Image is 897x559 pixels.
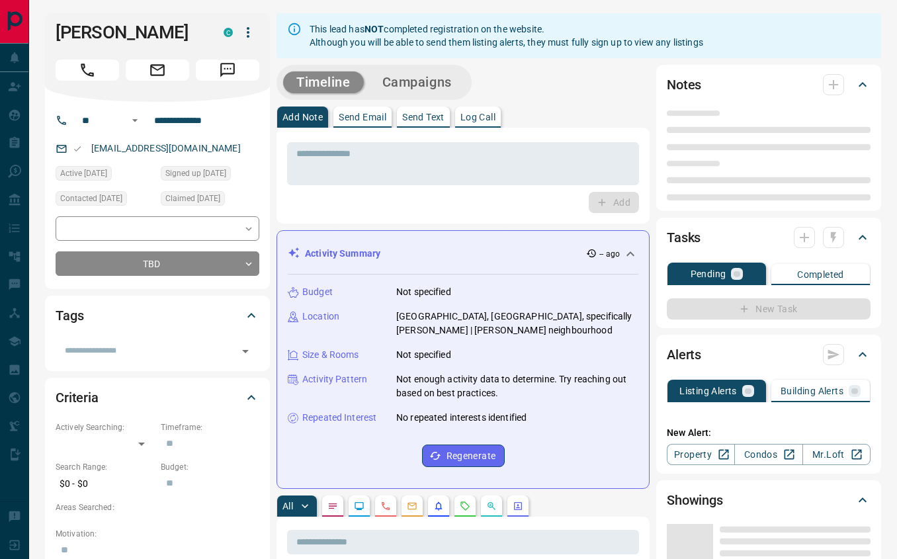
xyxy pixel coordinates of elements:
[396,310,638,337] p: [GEOGRAPHIC_DATA], [GEOGRAPHIC_DATA], specifically [PERSON_NAME] | [PERSON_NAME] neighbourhood
[56,387,99,408] h2: Criteria
[56,528,259,540] p: Motivation:
[667,444,735,465] a: Property
[56,461,154,473] p: Search Range:
[327,501,338,511] svg: Notes
[282,112,323,122] p: Add Note
[196,60,259,81] span: Message
[60,167,107,180] span: Active [DATE]
[73,144,82,153] svg: Email Valid
[396,285,451,299] p: Not specified
[513,501,523,511] svg: Agent Actions
[797,270,844,279] p: Completed
[433,501,444,511] svg: Listing Alerts
[354,501,364,511] svg: Lead Browsing Activity
[56,191,154,210] div: Tue Sep 09 2025
[56,60,119,81] span: Call
[396,348,451,362] p: Not specified
[802,444,871,465] a: Mr.Loft
[165,192,220,205] span: Claimed [DATE]
[667,344,701,365] h2: Alerts
[302,411,376,425] p: Repeated Interest
[91,143,241,153] a: [EMAIL_ADDRESS][DOMAIN_NAME]
[161,421,259,433] p: Timeframe:
[283,71,364,93] button: Timeline
[599,248,620,260] p: -- ago
[667,74,701,95] h2: Notes
[56,166,154,185] div: Sun Sep 07 2025
[667,69,871,101] div: Notes
[56,382,259,413] div: Criteria
[380,501,391,511] svg: Calls
[310,17,703,54] div: This lead has completed registration on the website. Although you will be able to send them listi...
[407,501,417,511] svg: Emails
[56,300,259,331] div: Tags
[667,484,871,516] div: Showings
[667,426,871,440] p: New Alert:
[60,192,122,205] span: Contacted [DATE]
[364,24,384,34] strong: NOT
[161,191,259,210] div: Sun Sep 07 2025
[282,501,293,511] p: All
[305,247,380,261] p: Activity Summary
[667,222,871,253] div: Tasks
[402,112,445,122] p: Send Text
[691,269,726,279] p: Pending
[236,342,255,361] button: Open
[396,411,527,425] p: No repeated interests identified
[56,251,259,276] div: TBD
[224,28,233,37] div: condos.ca
[161,461,259,473] p: Budget:
[460,501,470,511] svg: Requests
[369,71,465,93] button: Campaigns
[667,339,871,370] div: Alerts
[302,310,339,323] p: Location
[165,167,226,180] span: Signed up [DATE]
[302,285,333,299] p: Budget
[460,112,495,122] p: Log Call
[781,386,843,396] p: Building Alerts
[339,112,386,122] p: Send Email
[56,501,259,513] p: Areas Searched:
[288,241,638,266] div: Activity Summary-- ago
[422,445,505,467] button: Regenerate
[56,421,154,433] p: Actively Searching:
[486,501,497,511] svg: Opportunities
[56,473,154,495] p: $0 - $0
[161,166,259,185] div: Sun Sep 07 2025
[56,22,204,43] h1: [PERSON_NAME]
[679,386,737,396] p: Listing Alerts
[56,305,83,326] h2: Tags
[667,490,723,511] h2: Showings
[734,444,802,465] a: Condos
[667,227,701,248] h2: Tasks
[127,112,143,128] button: Open
[396,372,638,400] p: Not enough activity data to determine. Try reaching out based on best practices.
[126,60,189,81] span: Email
[302,372,367,386] p: Activity Pattern
[302,348,359,362] p: Size & Rooms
